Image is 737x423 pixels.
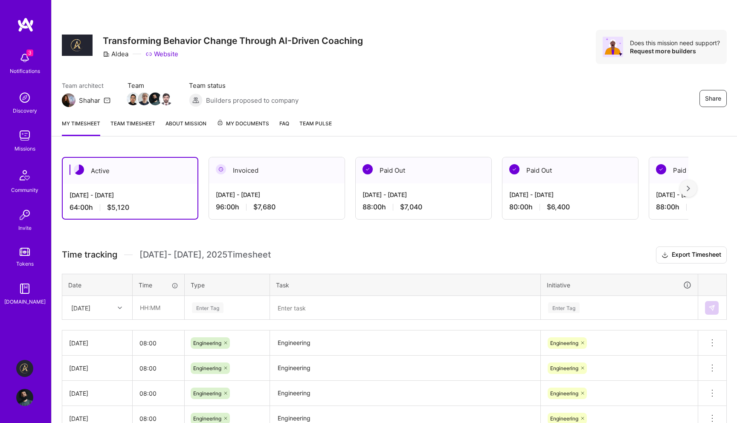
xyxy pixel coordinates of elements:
[509,203,631,211] div: 80:00 h
[550,390,578,397] span: Engineering
[502,157,638,183] div: Paid Out
[13,106,37,115] div: Discovery
[103,35,363,46] h3: Transforming Behavior Change Through AI-Driven Coaching
[603,37,623,57] img: Avatar
[20,248,30,256] img: tokens
[16,49,33,67] img: bell
[708,304,715,311] img: Submit
[139,281,178,290] div: Time
[217,119,269,136] a: My Documents
[139,249,271,260] span: [DATE] - [DATE] , 2025 Timesheet
[133,382,184,405] input: HH:MM
[69,364,125,373] div: [DATE]
[509,164,519,174] img: Paid Out
[69,389,125,398] div: [DATE]
[133,357,184,380] input: HH:MM
[206,96,299,105] span: Builders proposed to company
[14,389,35,406] a: User Avatar
[62,93,75,107] img: Team Architect
[71,303,90,312] div: [DATE]
[74,165,84,175] img: Active
[185,274,270,296] th: Type
[550,340,578,346] span: Engineering
[14,360,35,377] a: Aldea: Transforming Behavior Change Through AI-Driven Coaching
[216,190,338,199] div: [DATE] - [DATE]
[363,164,373,174] img: Paid Out
[547,203,570,211] span: $6,400
[70,191,191,200] div: [DATE] - [DATE]
[656,164,666,174] img: Paid Out
[103,51,110,58] i: icon CompanyGray
[548,301,580,314] div: Enter Tag
[16,259,34,268] div: Tokens
[161,92,172,106] a: Team Member Avatar
[10,67,40,75] div: Notifications
[509,190,631,199] div: [DATE] - [DATE]
[16,127,33,144] img: teamwork
[299,119,332,136] a: Team Pulse
[271,356,540,380] textarea: Engineering
[103,49,128,58] div: Aldea
[271,331,540,355] textarea: Engineering
[63,158,197,184] div: Active
[110,119,155,136] a: Team timesheet
[133,332,184,354] input: HH:MM
[270,274,541,296] th: Task
[550,415,578,422] span: Engineering
[630,39,720,47] div: Does this mission need support?
[138,93,151,105] img: Team Member Avatar
[662,251,668,260] i: icon Download
[79,96,100,105] div: Shahar
[253,203,276,211] span: $7,680
[16,280,33,297] img: guide book
[217,119,269,128] span: My Documents
[62,35,93,56] img: Company Logo
[16,389,33,406] img: User Avatar
[69,414,125,423] div: [DATE]
[356,157,491,183] div: Paid Out
[128,81,172,90] span: Team
[133,296,184,319] input: HH:MM
[193,340,221,346] span: Engineering
[687,185,690,191] img: right
[128,92,139,106] a: Team Member Avatar
[550,365,578,371] span: Engineering
[15,165,35,185] img: Community
[18,223,32,232] div: Invite
[216,164,226,174] img: Invoiced
[15,144,35,153] div: Missions
[705,94,721,103] span: Share
[118,306,122,310] i: icon Chevron
[165,119,206,136] a: About Mission
[216,203,338,211] div: 96:00 h
[11,185,38,194] div: Community
[193,415,221,422] span: Engineering
[150,92,161,106] a: Team Member Avatar
[62,119,100,136] a: My timesheet
[16,89,33,106] img: discovery
[363,190,485,199] div: [DATE] - [DATE]
[17,17,34,32] img: logo
[189,93,203,107] img: Builders proposed to company
[193,390,221,397] span: Engineering
[70,203,191,212] div: 64:00 h
[62,274,133,296] th: Date
[145,49,178,58] a: Website
[62,81,110,90] span: Team architect
[363,203,485,211] div: 88:00 h
[62,249,117,260] span: Time tracking
[630,47,720,55] div: Request more builders
[192,301,223,314] div: Enter Tag
[104,97,110,104] i: icon Mail
[69,339,125,348] div: [DATE]
[193,365,221,371] span: Engineering
[160,93,173,105] img: Team Member Avatar
[271,382,540,405] textarea: Engineering
[149,93,162,105] img: Team Member Avatar
[26,49,33,56] span: 3
[656,246,727,264] button: Export Timesheet
[139,92,150,106] a: Team Member Avatar
[127,93,139,105] img: Team Member Avatar
[4,297,46,306] div: [DOMAIN_NAME]
[16,360,33,377] img: Aldea: Transforming Behavior Change Through AI-Driven Coaching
